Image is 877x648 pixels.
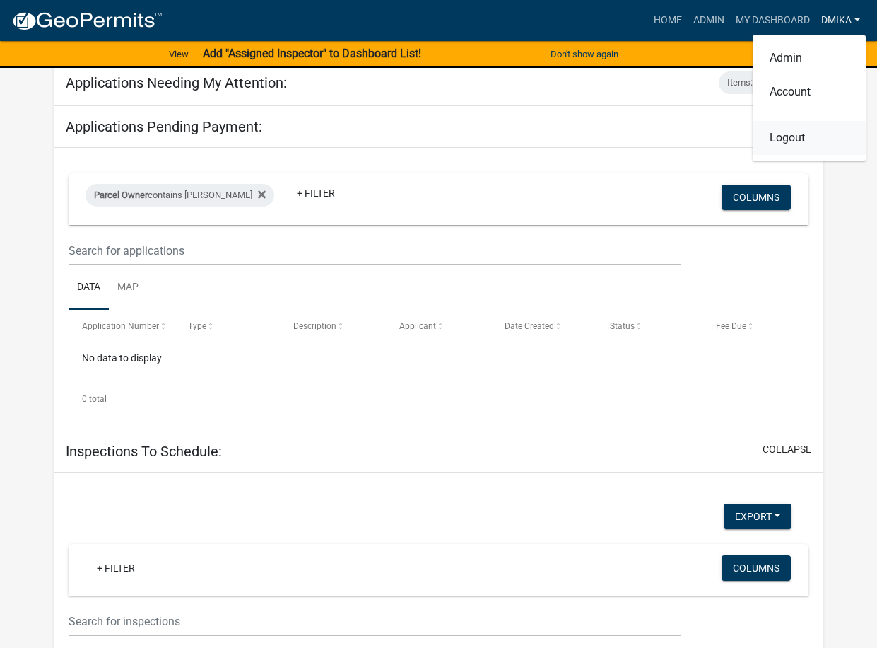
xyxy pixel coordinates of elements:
a: + Filter [286,180,346,206]
input: Search for inspections [69,607,681,636]
strong: Add "Assigned Inspector" to Dashboard List! [203,47,421,60]
h5: Applications Needing My Attention: [66,74,287,91]
datatable-header-cell: Type [174,310,279,344]
span: Date Created [505,321,554,331]
button: Columns [722,185,791,210]
a: Data [69,265,109,311]
datatable-header-cell: Fee Due [702,310,808,344]
datatable-header-cell: Status [596,310,702,344]
datatable-header-cell: Applicant [385,310,490,344]
button: Don't show again [545,42,624,66]
a: Account [753,75,866,109]
span: Applicant [399,321,436,331]
h5: Inspections To Schedule: [66,443,222,460]
a: Map [109,265,147,311]
datatable-header-cell: Date Created [491,310,596,344]
input: Search for applications [69,236,681,265]
a: Admin [688,7,730,34]
div: DMIKA [753,35,866,161]
span: Status [610,321,635,331]
button: Columns [722,555,791,581]
div: No data to display [69,345,808,381]
datatable-header-cell: Description [280,310,385,344]
a: Logout [753,121,866,155]
a: View [163,42,194,66]
div: 0 total [69,381,808,417]
span: Parcel Owner [94,190,148,200]
a: DMIKA [816,7,866,34]
span: Application Number [82,321,159,331]
span: Type [188,321,206,331]
span: Fee Due [716,321,746,331]
a: Home [648,7,688,34]
span: Description [293,321,336,331]
div: Items: 0 [719,71,768,94]
div: collapse [54,148,823,431]
div: contains [PERSON_NAME] [86,184,274,207]
a: + Filter [86,555,146,581]
h5: Applications Pending Payment: [66,118,262,135]
button: Export [724,504,791,529]
a: Admin [753,41,866,75]
button: collapse [763,442,811,457]
a: My Dashboard [730,7,816,34]
datatable-header-cell: Application Number [69,310,174,344]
